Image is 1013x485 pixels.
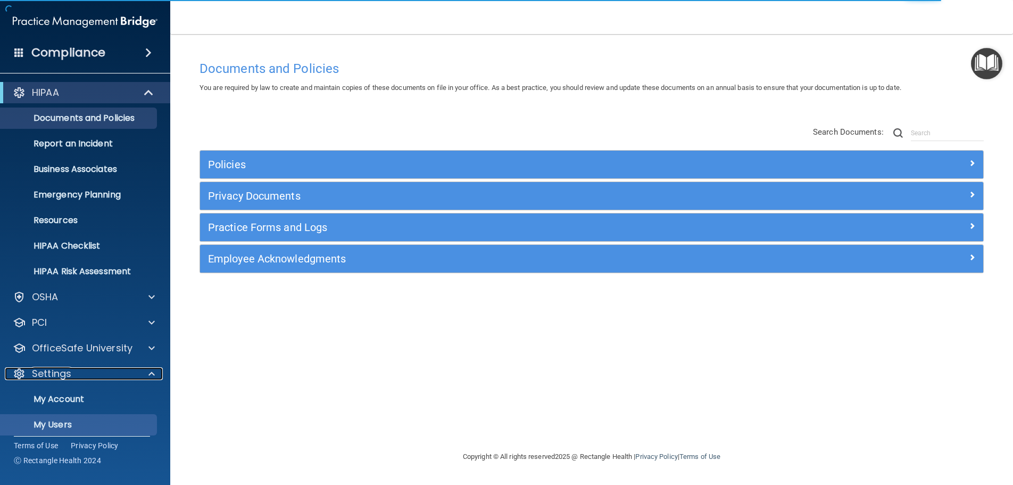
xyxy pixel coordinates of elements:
[635,453,677,461] a: Privacy Policy
[813,127,884,137] span: Search Documents:
[208,159,779,170] h5: Policies
[14,440,58,451] a: Terms of Use
[893,128,903,138] img: ic-search.3b580494.png
[7,164,152,175] p: Business Associates
[32,342,132,355] p: OfficeSafe University
[13,342,155,355] a: OfficeSafe University
[13,11,157,32] img: PMB logo
[32,316,47,329] p: PCI
[7,420,152,430] p: My Users
[32,291,59,303] p: OSHA
[7,394,152,405] p: My Account
[7,215,152,226] p: Resources
[971,48,1002,79] button: Open Resource Center
[7,266,152,277] p: HIPAA Risk Assessment
[208,221,779,233] h5: Practice Forms and Logs
[208,156,975,173] a: Policies
[32,367,71,380] p: Settings
[7,241,152,251] p: HIPAA Checklist
[13,316,155,329] a: PCI
[31,45,105,60] h4: Compliance
[13,367,155,380] a: Settings
[13,291,155,303] a: OSHA
[71,440,119,451] a: Privacy Policy
[7,190,152,200] p: Emergency Planning
[397,440,786,474] div: Copyright © All rights reserved 2025 @ Rectangle Health | |
[13,86,154,99] a: HIPAA
[7,113,152,124] p: Documents and Policies
[208,253,779,265] h5: Employee Acknowledgments
[208,219,975,236] a: Practice Forms and Logs
[32,86,59,99] p: HIPAA
[14,455,101,466] span: Ⓒ Rectangle Health 2024
[911,125,984,141] input: Search
[208,187,975,204] a: Privacy Documents
[679,453,720,461] a: Terms of Use
[200,62,984,76] h4: Documents and Policies
[200,84,901,92] span: You are required by law to create and maintain copies of these documents on file in your office. ...
[208,250,975,267] a: Employee Acknowledgments
[7,138,152,149] p: Report an Incident
[208,190,779,202] h5: Privacy Documents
